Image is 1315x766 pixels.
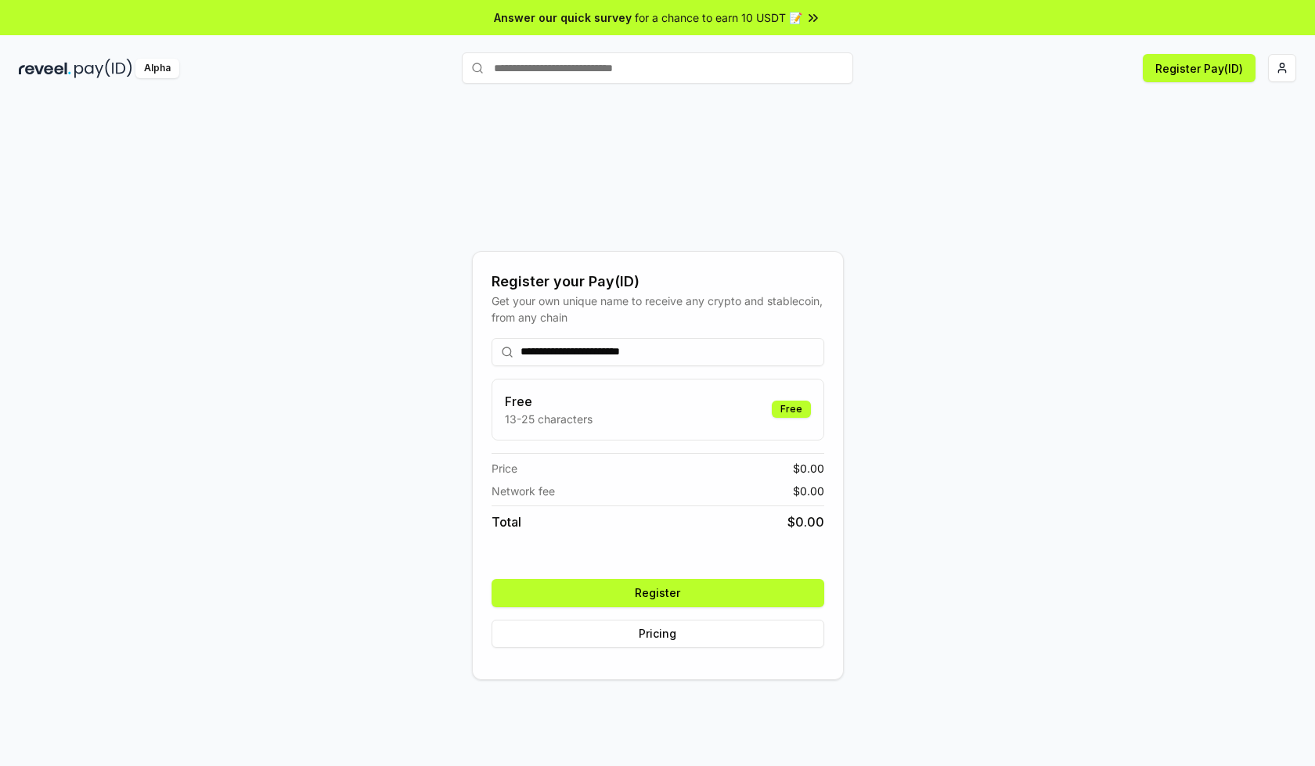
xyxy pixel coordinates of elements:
span: $ 0.00 [793,483,824,499]
div: Free [772,401,811,418]
img: pay_id [74,59,132,78]
button: Register Pay(ID) [1143,54,1256,82]
span: $ 0.00 [793,460,824,477]
p: 13-25 characters [505,411,593,427]
span: Network fee [492,483,555,499]
img: reveel_dark [19,59,71,78]
span: Price [492,460,517,477]
span: for a chance to earn 10 USDT 📝 [635,9,802,26]
span: Answer our quick survey [494,9,632,26]
h3: Free [505,392,593,411]
div: Register your Pay(ID) [492,271,824,293]
button: Register [492,579,824,607]
button: Pricing [492,620,824,648]
div: Get your own unique name to receive any crypto and stablecoin, from any chain [492,293,824,325]
div: Alpha [135,59,179,78]
span: Total [492,512,521,531]
span: $ 0.00 [787,512,824,531]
